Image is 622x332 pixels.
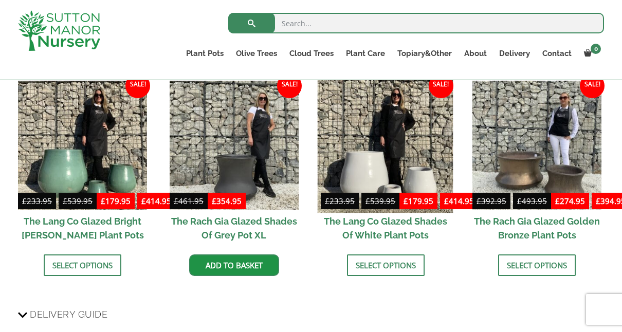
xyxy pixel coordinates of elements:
span: Sale! [125,73,150,98]
a: Contact [536,46,578,61]
h2: The Rach Gia Glazed Shades Of Grey Pot XL [170,210,299,247]
bdi: 414.95 [141,196,171,206]
span: £ [212,196,216,206]
span: £ [404,196,408,206]
img: The Rach Gia Glazed Shades Of Grey Pot XL [170,81,299,210]
h2: The Rach Gia Glazed Golden Bronze Plant Pots [472,210,601,247]
span: £ [365,196,370,206]
del: - [18,195,97,210]
a: Sale! £233.95-£539.95 £179.95-£414.95 The Lang Co Glazed Shades Of White Plant Pots [321,81,450,247]
span: Sale! [277,73,302,98]
span: 0 [591,44,601,54]
ins: - [97,195,175,210]
span: £ [477,196,481,206]
del: - [472,195,551,210]
span: £ [555,196,560,206]
a: Olive Trees [230,46,283,61]
bdi: 414.95 [444,196,474,206]
a: About [458,46,493,61]
img: The Lang Co Glazed Shades Of White Plant Pots [318,78,453,213]
input: Search... [228,13,604,33]
span: £ [101,196,105,206]
img: The Rach Gia Glazed Golden Bronze Plant Pots [472,81,601,210]
img: logo [18,10,100,51]
img: The Lang Co Glazed Bright Olive Green Plant Pots [18,81,147,210]
a: Select options for “The Lang Co Glazed Bright Olive Green Plant Pots” [44,254,121,276]
bdi: 274.95 [555,196,585,206]
span: £ [22,196,27,206]
a: Topiary&Other [391,46,458,61]
bdi: 233.95 [22,196,52,206]
span: Sale! [429,73,453,98]
bdi: 233.95 [325,196,355,206]
bdi: 179.95 [404,196,433,206]
a: Sale! £392.95-£493.95 £274.95-£394.95 The Rach Gia Glazed Golden Bronze Plant Pots [472,81,601,247]
span: Sale! [580,73,605,98]
a: Select options for “The Lang Co Glazed Shades Of White Plant Pots” [347,254,425,276]
a: Plant Pots [180,46,230,61]
span: Delivery Guide [30,305,107,324]
a: Plant Care [340,46,391,61]
span: £ [63,196,67,206]
bdi: 461.95 [174,196,204,206]
a: Sale! £233.95-£539.95 £179.95-£414.95 The Lang Co Glazed Bright [PERSON_NAME] Plant Pots [18,81,147,247]
span: £ [141,196,146,206]
bdi: 179.95 [101,196,131,206]
bdi: 539.95 [63,196,93,206]
span: £ [444,196,449,206]
bdi: 354.95 [212,196,242,206]
h2: The Lang Co Glazed Bright [PERSON_NAME] Plant Pots [18,210,147,247]
a: Sale! The Rach Gia Glazed Shades Of Grey Pot XL [170,81,299,247]
span: £ [174,196,178,206]
bdi: 493.95 [517,196,547,206]
h2: The Lang Co Glazed Shades Of White Plant Pots [321,210,450,247]
bdi: 392.95 [477,196,506,206]
del: - [321,195,399,210]
span: £ [596,196,600,206]
a: Cloud Trees [283,46,340,61]
span: £ [517,196,522,206]
a: Add to basket: “The Rach Gia Glazed Shades Of Grey Pot XL” [189,254,279,276]
a: 0 [578,46,604,61]
a: Delivery [493,46,536,61]
a: Select options for “The Rach Gia Glazed Golden Bronze Plant Pots” [498,254,576,276]
ins: - [399,195,478,210]
span: £ [325,196,330,206]
bdi: 539.95 [365,196,395,206]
